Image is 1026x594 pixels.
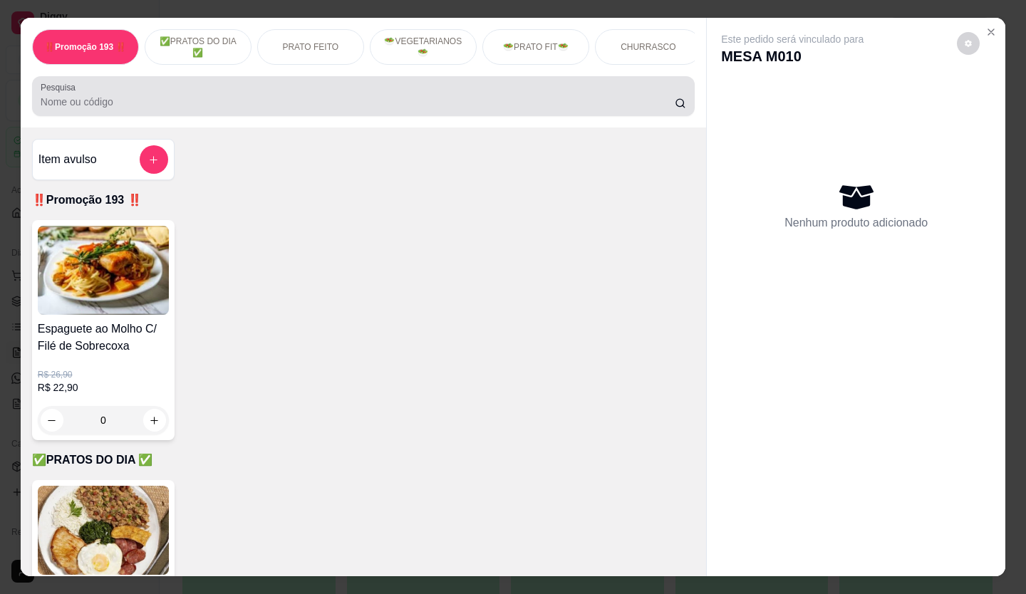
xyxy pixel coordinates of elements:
[41,81,81,93] label: Pesquisa
[721,46,864,66] p: MESA M010
[32,452,695,469] p: ✅PRATOS DO DIA ✅
[282,41,338,53] p: PRATO FEITO
[44,41,126,53] p: ‼️Promoção 193 ‼️
[41,409,63,432] button: decrease-product-quantity
[38,380,169,395] p: R$ 22,90
[38,369,169,380] p: R$ 26,90
[41,95,675,109] input: Pesquisa
[143,409,166,432] button: increase-product-quantity
[721,32,864,46] p: Este pedido será vinculado para
[38,151,97,168] h4: Item avulso
[957,32,980,55] button: decrease-product-quantity
[980,21,1002,43] button: Close
[38,486,169,575] img: product-image
[621,41,675,53] p: CHURRASCO
[32,192,695,209] p: ‼️Promoção 193 ‼️
[38,226,169,315] img: product-image
[157,36,239,58] p: ✅PRATOS DO DIA ✅
[784,214,928,231] p: Nenhum produto adicionado
[382,36,465,58] p: 🥗VEGETARIANOS🥗
[38,321,169,355] h4: Espaguete ao Molho C/ Filé de Sobrecoxa
[503,41,569,53] p: 🥗PRATO FIT🥗
[140,145,168,174] button: add-separate-item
